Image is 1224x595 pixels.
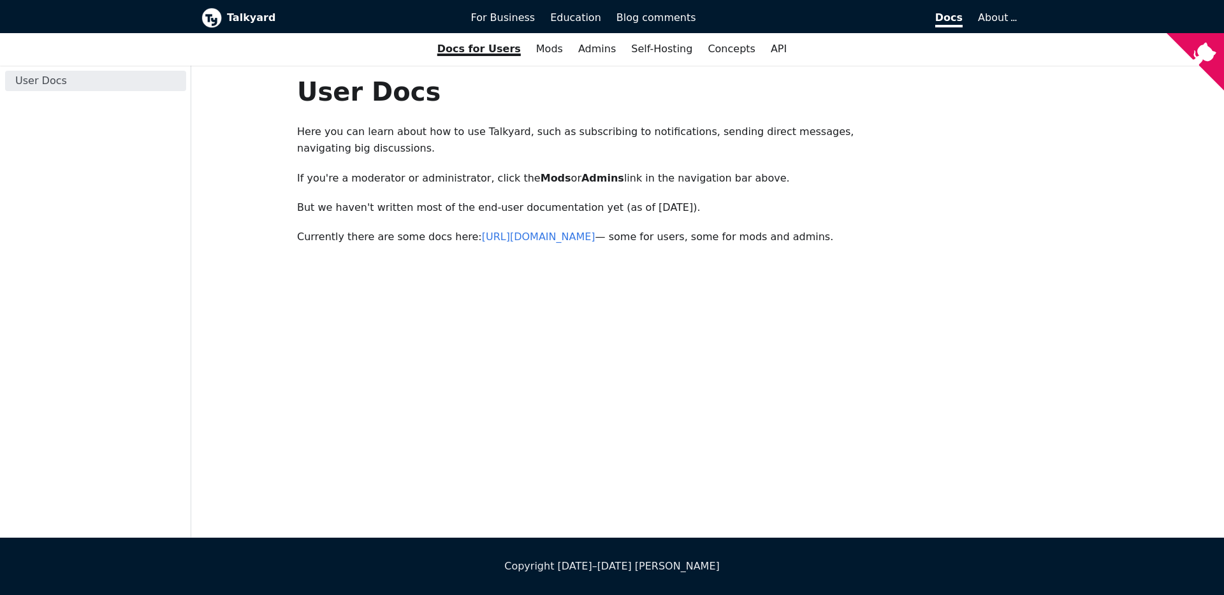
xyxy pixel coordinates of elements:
[297,76,908,108] h1: User Docs
[201,8,222,28] img: Talkyard logo
[550,11,601,24] span: Education
[978,11,1015,24] a: About
[5,71,186,91] a: User Docs
[528,38,571,60] a: Mods
[623,38,700,60] a: Self-Hosting
[471,11,535,24] span: For Business
[201,558,1023,575] div: Copyright [DATE]–[DATE] [PERSON_NAME]
[430,38,528,60] a: Docs for Users
[541,172,571,184] strong: Mods
[297,170,908,187] p: If you're a moderator or administrator, click the or link in the navigation bar above.
[581,172,624,184] strong: Admins
[704,7,971,29] a: Docs
[297,229,908,245] p: Currently there are some docs here: — some for users, some for mods and admins.
[297,199,908,216] p: But we haven't written most of the end-user documentation yet (as of [DATE]).
[616,11,696,24] span: Blog comments
[227,10,453,26] b: Talkyard
[463,7,543,29] a: For Business
[700,38,763,60] a: Concepts
[935,11,963,27] span: Docs
[482,231,595,243] a: [URL][DOMAIN_NAME]
[543,7,609,29] a: Education
[763,38,794,60] a: API
[609,7,704,29] a: Blog comments
[571,38,623,60] a: Admins
[201,8,453,28] a: Talkyard logoTalkyard
[297,124,908,157] p: Here you can learn about how to use Talkyard, such as subscribing to notifications, sending direc...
